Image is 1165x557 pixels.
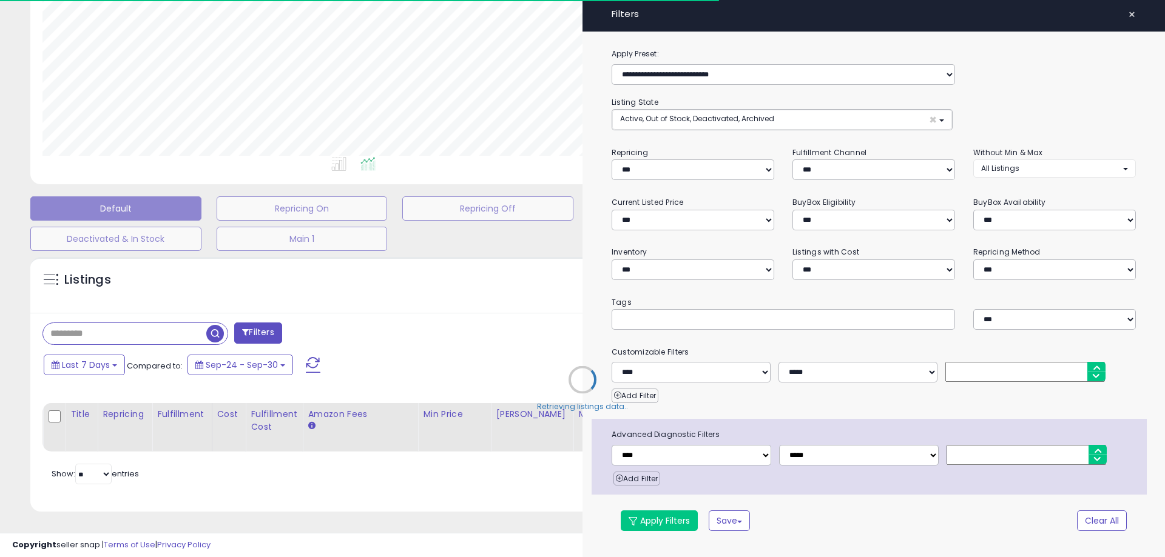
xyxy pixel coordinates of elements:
[603,47,1145,61] label: Apply Preset:
[792,147,866,158] small: Fulfillment Channel
[620,113,774,124] span: Active, Out of Stock, Deactivated, Archived
[612,97,658,107] small: Listing State
[973,159,1136,177] button: All Listings
[973,247,1041,257] small: Repricing Method
[537,401,628,412] div: Retrieving listings data..
[612,247,647,257] small: Inventory
[792,197,856,207] small: BuyBox Eligibility
[929,113,937,126] span: ×
[792,247,859,257] small: Listings with Cost
[981,163,1019,173] span: All Listings
[612,197,683,207] small: Current Listed Price
[612,147,648,158] small: Repricing
[973,197,1045,207] small: BuyBox Availability
[612,110,952,130] button: Active, Out of Stock, Deactivated, Archived ×
[973,147,1043,158] small: Without Min & Max
[1128,6,1136,23] span: ×
[1123,6,1141,23] button: ×
[612,9,1136,19] h4: Filters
